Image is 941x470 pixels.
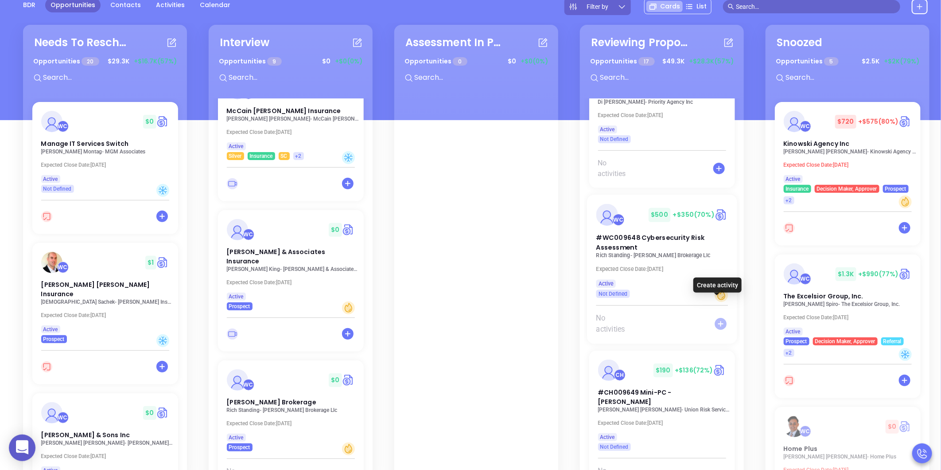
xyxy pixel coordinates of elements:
[884,57,919,66] span: +$2K (79%)
[228,72,361,83] input: Search...
[329,373,342,387] span: $ 0
[859,55,882,68] span: $ 2.5K
[229,443,250,452] span: Prospect
[598,99,731,105] p: Di Cao - Priority Agency Inc
[413,72,546,83] input: Search...
[41,299,174,305] p: Christian Sachek - Donius Insurance
[243,229,254,240] div: Walter Contreras
[715,208,728,222] img: Quote
[596,313,635,335] span: No activities
[156,334,169,347] div: Cold
[41,312,174,318] p: Expected Close Date: [DATE]
[596,233,704,252] span: #WC009648 Cybersecurity Risk Assessment
[598,279,613,289] span: Active
[899,420,912,433] a: Quote
[596,266,733,272] p: Expected Close Date: [DATE]
[775,255,921,357] a: profileWalter Contreras$1.3K+$990(77%)Circle dollarThe Excelsior Group, Inc.[PERSON_NAME] Spiro- ...
[784,162,917,168] p: Expected Close Date: [DATE]
[335,57,362,66] span: +$0 (0%)
[859,270,899,278] span: +$990 (77%)
[786,174,801,184] span: Active
[156,406,169,419] a: Quote
[227,247,326,266] span: Moore & Associates Insurance
[43,325,58,334] span: Active
[145,256,156,270] span: $ 1
[143,406,156,420] span: $ 0
[229,292,244,302] span: Active
[267,57,281,66] span: 9
[42,72,175,83] input: Search...
[614,369,626,381] div: Carla Humber
[243,379,254,391] div: Walter Contreras
[885,184,906,194] span: Prospect
[143,115,156,129] span: $ 0
[612,214,624,226] div: Walter Contreras
[57,121,69,132] div: Walter Contreras
[227,266,360,272] p: Kim King - Moore & Associates Insurance Inc
[227,420,360,427] p: Expected Close Date: [DATE]
[784,292,864,301] span: The Excelsior Group, Inc.
[775,102,921,204] a: profileWalter Contreras$720+$575(80%)Circle dollarKinowski Agency Inc[PERSON_NAME] [PERSON_NAME]-...
[713,364,726,377] img: Quote
[784,301,917,307] p: David Spiro - The Excelsior Group, Inc.
[590,53,655,70] p: Opportunities
[43,184,72,194] span: Not Defined
[229,151,242,161] span: Silver
[786,348,792,358] span: +2
[34,35,132,51] div: Needs To Reschedule
[785,72,918,83] input: Search...
[693,278,742,293] div: Create activity
[683,1,709,12] div: List
[784,314,917,321] p: Expected Close Date: [DATE]
[250,151,273,161] span: Insurance
[800,426,811,437] div: Walter Contreras
[598,112,731,118] p: Expected Close Date: [DATE]
[505,55,518,68] span: $ 0
[689,57,734,66] span: +$28.3K (57%)
[598,289,627,299] span: Not Defined
[598,388,672,406] span: #CH009649 Mini-PC - Carmela Lombardo
[229,433,244,443] span: Active
[41,280,150,298] span: Donius Patterson Insurance
[786,196,792,205] span: +2
[41,431,130,439] span: Dan L Tillman & Sons Inc
[156,256,169,269] img: Quote
[736,2,895,12] input: Search…
[587,195,737,298] a: profileWalter Contreras$500+$350(70%)Circle dollar#WC009648 Cybersecurity Risk AssessmentRich Sta...
[824,57,838,66] span: 5
[596,204,618,226] img: #WC009648 Cybersecurity Risk Assessment
[587,4,609,10] span: Filter by
[329,223,342,237] span: $ 0
[660,55,687,68] span: $ 49.3K
[899,267,912,281] img: Quote
[342,223,355,236] img: Quote
[859,117,899,126] span: +$575 (80%)
[320,55,333,68] span: $ 0
[32,102,178,193] a: profileWalter Contreras$0Circle dollarManage IT Services Switch[PERSON_NAME] Montag- MGM Associat...
[41,111,62,132] img: Manage IT Services Switch
[405,35,503,51] div: Assessment In Progress
[342,373,355,387] img: Quote
[229,141,244,151] span: Active
[777,35,823,51] div: Snoozed
[342,151,355,164] div: Cold
[41,440,174,446] p: Blake Tillman - Dan L Tillman & Sons Inc
[784,263,805,285] img: The Excelsior Group, Inc.
[786,337,807,346] span: Prospect
[899,115,912,128] a: Quote
[227,398,316,407] span: Chadwick Brokerage
[784,139,850,148] span: Kinowski Agency Inc
[589,351,735,451] a: profileCarla Humber$190+$136(72%)Circle dollar#CH009649 Mini-PC - [PERSON_NAME][PERSON_NAME] [PER...
[784,416,805,437] img: Home Plus
[218,69,364,160] a: profileWalter ContrerasMcCain [PERSON_NAME] Insurance[PERSON_NAME] [PERSON_NAME]- McCain [PERSON_...
[786,184,809,194] span: Insurance
[156,115,169,128] img: Quote
[598,407,731,413] p: Michele Marinelli - Union Risk Services, LTD
[784,149,917,155] p: Craig Wilson - Kinowski Agency Inc
[646,1,683,12] div: Cards
[219,53,282,70] p: Opportunities
[296,151,302,161] span: +2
